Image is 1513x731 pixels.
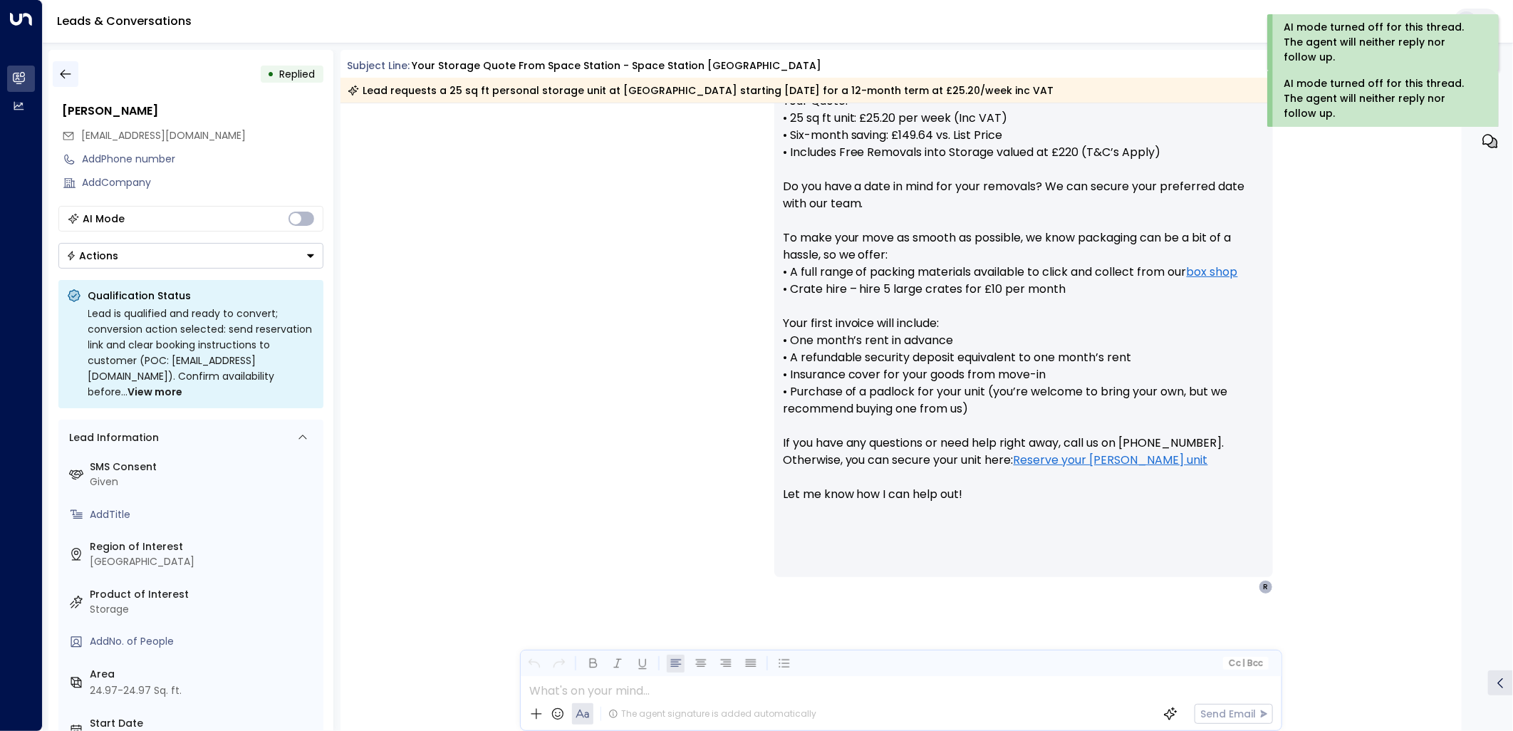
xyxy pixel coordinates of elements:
div: The agent signature is added automatically [608,707,816,720]
div: Button group with a nested menu [58,243,323,269]
span: Subject Line: [348,58,410,73]
label: Area [90,667,318,682]
label: Start Date [90,716,318,731]
label: Product of Interest [90,587,318,602]
div: Lead requests a 25 sq ft personal storage unit at [GEOGRAPHIC_DATA] starting [DATE] for a 12-mont... [348,83,1054,98]
div: AI Mode [83,212,125,226]
label: Region of Interest [90,539,318,554]
span: | [1242,658,1245,668]
div: Lead Information [65,430,160,445]
span: [EMAIL_ADDRESS][DOMAIN_NAME] [82,128,246,142]
div: Storage [90,602,318,617]
span: Cc Bcc [1228,658,1262,668]
div: Actions [66,249,119,262]
p: Qualification Status [88,289,315,303]
div: [GEOGRAPHIC_DATA] [90,554,318,569]
button: Cc|Bcc [1222,657,1268,670]
p: Hi [PERSON_NAME], Your Quote: • 25 sq ft unit: £25.20 per week (Inc VAT) • Six-month saving: £149... [783,58,1264,520]
div: R [1259,580,1273,594]
div: AI mode turned off for this thread. The agent will neither reply nor follow up. [1284,20,1480,65]
div: AddCompany [83,175,323,190]
a: box shop [1187,264,1238,281]
span: View more [128,384,183,400]
a: Leads & Conversations [57,13,192,29]
div: AddTitle [90,507,318,522]
button: Redo [550,655,568,673]
button: Undo [525,655,543,673]
div: 24.97-24.97 Sq. ft. [90,683,182,698]
div: AI mode turned off for this thread. The agent will neither reply nor follow up. [1284,76,1480,121]
div: Your storage quote from Space Station - Space Station [GEOGRAPHIC_DATA] [412,58,821,73]
div: AddNo. of People [90,634,318,649]
button: Actions [58,243,323,269]
div: Lead is qualified and ready to convert; conversion action selected: send reservation link and cle... [88,306,315,400]
div: • [268,61,275,87]
span: Replied [280,67,316,81]
div: Given [90,475,318,489]
a: Reserve your [PERSON_NAME] unit [1014,452,1208,469]
label: SMS Consent [90,460,318,475]
div: AddPhone number [83,152,323,167]
div: [PERSON_NAME] [63,103,323,120]
span: rjf86temp@outlook.com [82,128,246,143]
